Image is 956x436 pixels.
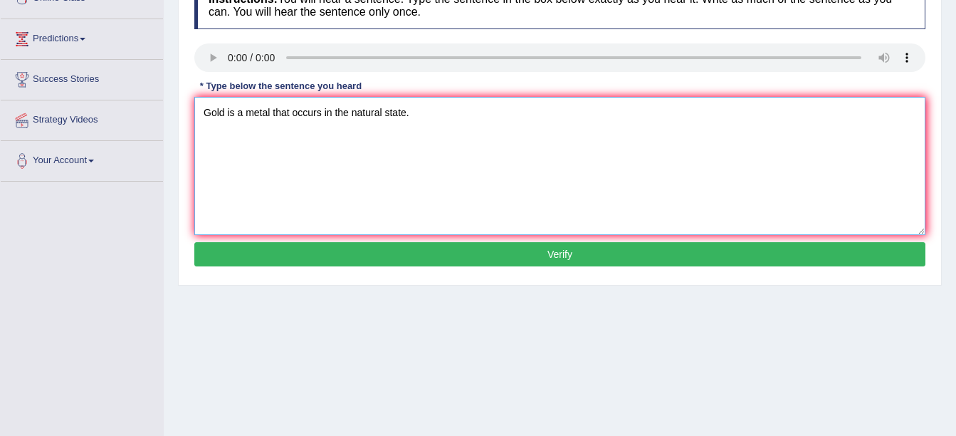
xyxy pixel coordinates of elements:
a: Success Stories [1,60,163,95]
a: Your Account [1,141,163,177]
a: Strategy Videos [1,100,163,136]
button: Verify [194,242,925,266]
div: * Type below the sentence you heard [194,79,367,93]
a: Predictions [1,19,163,55]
